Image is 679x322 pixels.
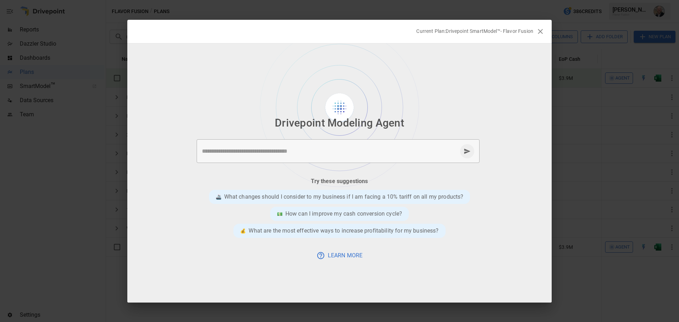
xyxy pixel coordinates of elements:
[312,249,368,262] button: Learn More
[249,227,439,235] p: What are the most effective ways to increase profitability for my business?
[216,193,221,201] div: 🚢
[275,115,404,131] p: Drivepoint Modeling Agent
[311,177,368,186] p: Try these suggestions
[240,227,246,235] div: 💰
[277,210,283,218] div: 💵
[285,210,402,218] p: How can I improve my cash conversion cycle?
[416,28,533,35] p: Current Plan: Drivepoint SmartModel™- Flavor Fusion
[270,207,409,221] div: 💵How can I improve my cash conversion cycle?
[233,224,445,238] div: 💰What are the most effective ways to increase profitability for my business?
[224,193,464,201] p: What changes should I consider to my business if I am facing a 10% tariff on all my products?
[328,251,363,260] p: Learn More
[209,190,470,204] div: 🚢What changes should I consider to my business if I am facing a 10% tariff on all my products?
[260,43,419,187] img: Background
